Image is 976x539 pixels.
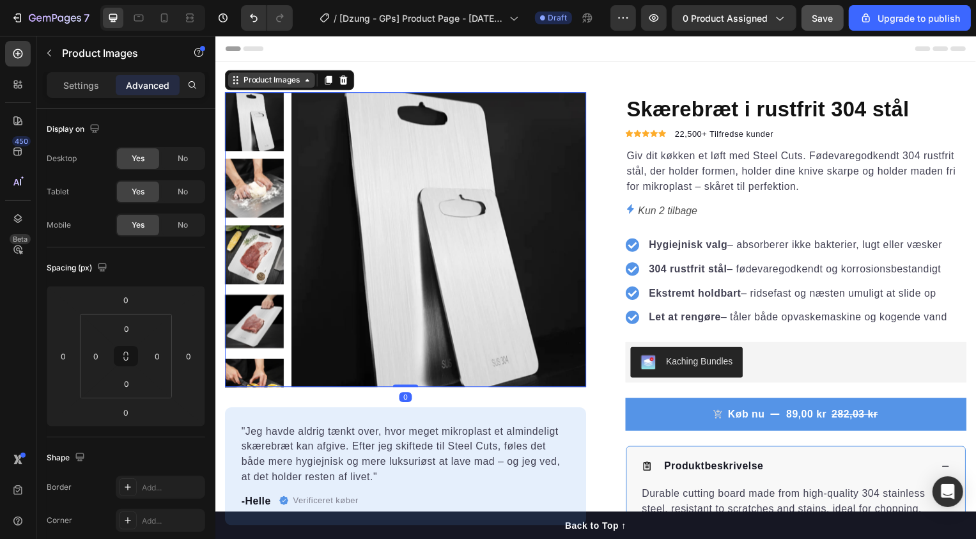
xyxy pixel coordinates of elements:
[10,234,31,244] div: Beta
[63,79,99,92] p: Settings
[933,476,963,507] div: Open Intercom Messenger
[84,10,89,26] p: 7
[414,57,757,91] h1: Skærebræt i rustfrit 304 stål
[113,403,139,422] input: 0
[463,93,562,105] p: 22,500+ Tilfredse kunder
[54,347,73,366] input: 0
[437,205,516,216] strong: Hygiejnisk valg
[179,347,198,366] input: 0
[849,5,971,31] button: Upgrade to publish
[47,515,72,526] div: Corner
[47,153,77,164] div: Desktop
[178,153,188,164] span: No
[178,219,188,231] span: No
[142,515,202,527] div: Add...
[430,456,716,513] p: Durable cutting board made from high-quality 304 stainless steel, resistant to scratches and stai...
[437,276,738,292] p: – tåler både opvaskemaskine og kogende vand
[517,374,554,389] div: Køb nu
[812,13,833,24] span: Save
[126,79,169,92] p: Advanced
[47,186,69,198] div: Tablet
[548,12,567,24] span: Draft
[47,481,72,493] div: Border
[178,186,188,198] span: No
[142,482,202,494] div: Add...
[339,12,504,25] span: [Dzung - GPs] Product Page - [DATE] 14:53:31
[414,365,757,398] button: Køb nu
[437,203,738,219] p: – absorberer ikke bakterier, lugt eller væsker
[47,260,110,277] div: Spacing (px)
[241,5,293,31] div: Undo/Redo
[47,121,102,138] div: Display on
[47,219,71,231] div: Mobile
[453,426,553,442] p: Produktbeskrivelse
[419,314,532,345] button: Kaching Bundles
[114,319,139,338] input: 0px
[429,322,444,337] img: KachingBundles.png
[62,45,171,61] p: Product Images
[415,114,756,160] p: Giv dit køkken et løft med Steel Cuts. Fødevaregodkendt 304 rustfrit stål, der holder formen, hol...
[575,373,618,391] div: 89,00 kr
[5,5,95,31] button: 7
[802,5,844,31] button: Save
[437,252,738,267] p: – ridsefast og næsten umuligt at slide op
[454,322,522,335] div: Kaching Bundles
[437,230,516,240] strong: 304 rustfrit stål
[426,168,486,186] p: Kun 2 tilbage
[148,347,167,366] input: 0px
[672,5,796,31] button: 0 product assigned
[437,254,530,265] strong: Ekstremt holdbart
[620,373,669,391] div: 282,03 kr
[132,153,144,164] span: Yes
[860,12,960,25] div: Upgrade to publish
[114,374,139,393] input: 0px
[86,347,105,366] input: 0px
[353,487,414,501] div: Back to Top ↑
[683,12,768,25] span: 0 product assigned
[47,449,88,467] div: Shape
[132,186,144,198] span: Yes
[437,228,738,243] p: – fødevaregodkendt og korrosionsbestandigt
[113,290,139,309] input: 0
[334,12,337,25] span: /
[12,136,31,146] div: 450
[132,219,144,231] span: Yes
[437,278,510,289] strong: Let at rengøre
